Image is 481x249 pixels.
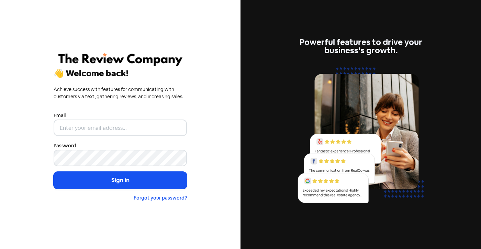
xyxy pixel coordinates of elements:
div: 👋 Welcome back! [54,69,187,78]
img: reviews [294,63,427,211]
a: Forgot your password? [134,195,187,201]
div: Achieve success with features for communicating with customers via text, gathering reviews, and i... [54,86,187,100]
label: Password [54,142,76,149]
div: Powerful features to drive your business's growth. [294,38,427,55]
button: Sign in [54,172,187,189]
input: Enter your email address... [54,120,187,136]
label: Email [54,112,66,119]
